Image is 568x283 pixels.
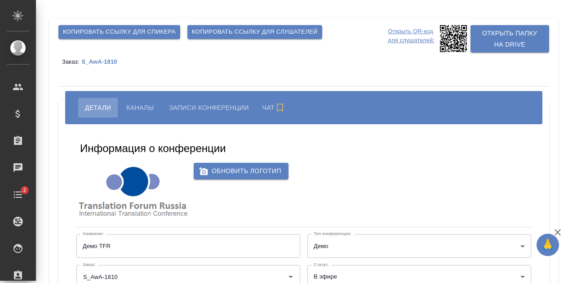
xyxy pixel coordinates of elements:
label: Обновить логотип [194,163,288,179]
span: Записи конференции [169,102,248,113]
p: Открыть QR-код для слушателей: [388,25,437,52]
p: Заказ: [62,58,81,65]
span: Копировать ссылку для слушателей [192,27,318,37]
img: 68924a8d40b0703c02b114f7.png [76,163,189,220]
span: Чат [262,102,288,113]
button: Копировать ссылку для спикера [58,25,180,39]
span: Детали [85,102,111,113]
span: 🙏 [540,235,555,254]
span: Обновить логотип [201,165,281,177]
span: Копировать ссылку для спикера [63,27,176,37]
span: 2 [18,186,31,195]
h5: Информация о конференции [80,141,226,156]
svg: Подписаться [275,102,285,113]
button: Копировать ссылку для слушателей [187,25,322,39]
button: Open [284,270,297,283]
a: 2 [2,183,34,206]
input: Не указан [76,234,300,257]
div: Демо [307,234,531,257]
span: Открыть папку на Drive [478,28,542,50]
button: 🙏 [537,234,559,256]
button: Открыть папку на Drive [470,25,549,52]
a: S_AwA-1810 [81,58,124,65]
span: Каналы [126,102,154,113]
